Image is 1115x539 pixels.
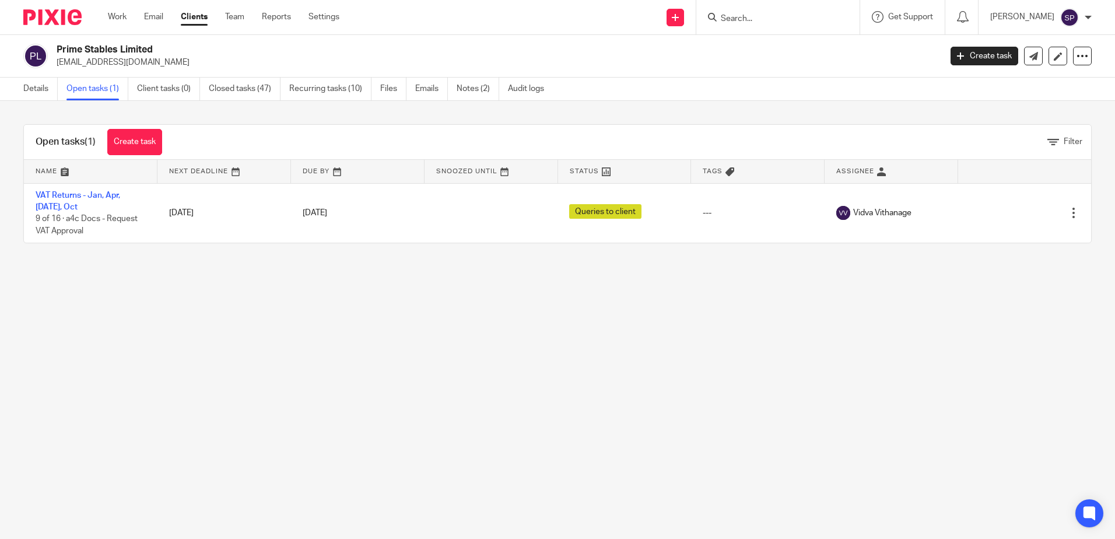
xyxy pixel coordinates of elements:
[36,215,138,235] span: 9 of 16 · a4c Docs - Request VAT Approval
[144,11,163,23] a: Email
[262,11,291,23] a: Reports
[137,78,200,100] a: Client tasks (0)
[108,11,127,23] a: Work
[436,168,497,174] span: Snoozed Until
[1060,8,1079,27] img: svg%3E
[1064,138,1082,146] span: Filter
[457,78,499,100] a: Notes (2)
[157,183,291,243] td: [DATE]
[107,129,162,155] a: Create task
[569,204,641,219] span: Queries to client
[225,11,244,23] a: Team
[209,78,280,100] a: Closed tasks (47)
[57,44,758,56] h2: Prime Stables Limited
[303,209,327,217] span: [DATE]
[23,78,58,100] a: Details
[703,168,723,174] span: Tags
[66,78,128,100] a: Open tasks (1)
[308,11,339,23] a: Settings
[951,47,1018,65] a: Create task
[85,137,96,146] span: (1)
[289,78,371,100] a: Recurring tasks (10)
[181,11,208,23] a: Clients
[720,14,825,24] input: Search
[703,207,813,219] div: ---
[990,11,1054,23] p: [PERSON_NAME]
[508,78,553,100] a: Audit logs
[23,44,48,68] img: svg%3E
[836,206,850,220] img: svg%3E
[23,9,82,25] img: Pixie
[36,191,120,211] a: VAT Returns - Jan, Apr, [DATE], Oct
[570,168,599,174] span: Status
[888,13,933,21] span: Get Support
[415,78,448,100] a: Emails
[380,78,406,100] a: Files
[57,57,933,68] p: [EMAIL_ADDRESS][DOMAIN_NAME]
[36,136,96,148] h1: Open tasks
[853,207,911,219] span: Vidva Vithanage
